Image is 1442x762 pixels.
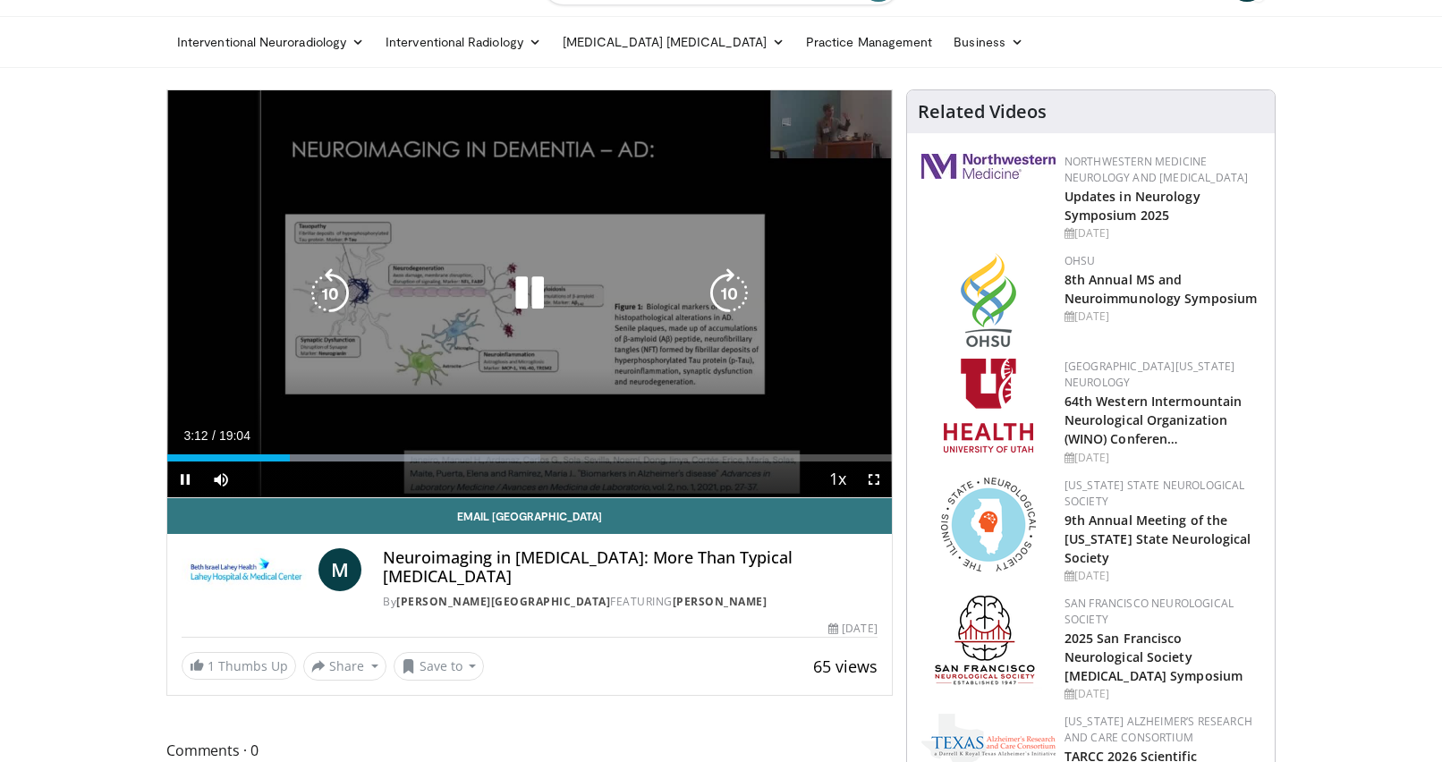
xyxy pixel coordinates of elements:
[941,478,1036,571] img: 71a8b48c-8850-4916-bbdd-e2f3ccf11ef9.png.150x105_q85_autocrop_double_scale_upscale_version-0.2.png
[212,428,216,443] span: /
[167,454,892,461] div: Progress Bar
[1065,478,1245,509] a: [US_STATE] State Neurological Society
[1065,450,1260,466] div: [DATE]
[1065,309,1260,325] div: [DATE]
[943,24,1034,60] a: Business
[182,652,296,680] a: 1 Thumbs Up
[219,428,250,443] span: 19:04
[167,461,203,497] button: Pause
[1065,225,1260,241] div: [DATE]
[673,594,768,609] a: [PERSON_NAME]
[1065,512,1251,566] a: 9th Annual Meeting of the [US_STATE] State Neurological Society
[1065,686,1260,702] div: [DATE]
[935,596,1042,690] img: ad8adf1f-d405-434e-aebe-ebf7635c9b5d.png.150x105_q85_autocrop_double_scale_upscale_version-0.2.png
[1065,596,1234,627] a: San Francisco Neurological Society
[396,594,610,609] a: [PERSON_NAME][GEOGRAPHIC_DATA]
[1065,359,1235,390] a: [GEOGRAPHIC_DATA][US_STATE] Neurology
[856,461,892,497] button: Fullscreen
[918,101,1047,123] h4: Related Videos
[1065,253,1096,268] a: OHSU
[944,359,1033,453] img: f6362829-b0a3-407d-a044-59546adfd345.png.150x105_q85_autocrop_double_scale_upscale_version-0.2.png
[1065,188,1200,224] a: Updates in Neurology Symposium 2025
[1065,714,1252,745] a: [US_STATE] Alzheimer’s Research and Care Consortium
[166,739,893,762] span: Comments 0
[552,24,795,60] a: [MEDICAL_DATA] [MEDICAL_DATA]
[820,461,856,497] button: Playback Rate
[921,154,1056,179] img: 2a462fb6-9365-492a-ac79-3166a6f924d8.png.150x105_q85_autocrop_double_scale_upscale_version-0.2.jpg
[166,24,375,60] a: Interventional Neuroradiology
[167,498,892,534] a: Email [GEOGRAPHIC_DATA]
[813,656,878,677] span: 65 views
[1065,393,1243,447] a: 64th Western Intermountain Neurological Organization (WINO) Conferen…
[394,652,485,681] button: Save to
[1065,271,1258,307] a: 8th Annual MS and Neuroimmunology Symposium
[303,652,386,681] button: Share
[208,657,215,674] span: 1
[183,428,208,443] span: 3:12
[961,253,1016,347] img: da959c7f-65a6-4fcf-a939-c8c702e0a770.png.150x105_q85_autocrop_double_scale_upscale_version-0.2.png
[375,24,552,60] a: Interventional Radiology
[795,24,943,60] a: Practice Management
[167,90,892,498] video-js: Video Player
[828,621,877,637] div: [DATE]
[1065,630,1243,684] a: 2025 San Francisco Neurological Society [MEDICAL_DATA] Symposium
[383,548,877,587] h4: Neuroimaging in [MEDICAL_DATA]: More Than Typical [MEDICAL_DATA]
[318,548,361,591] a: M
[182,548,311,591] img: Lahey Hospital & Medical Center
[1065,154,1249,185] a: Northwestern Medicine Neurology and [MEDICAL_DATA]
[203,461,239,497] button: Mute
[1065,568,1260,584] div: [DATE]
[383,594,877,610] div: By FEATURING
